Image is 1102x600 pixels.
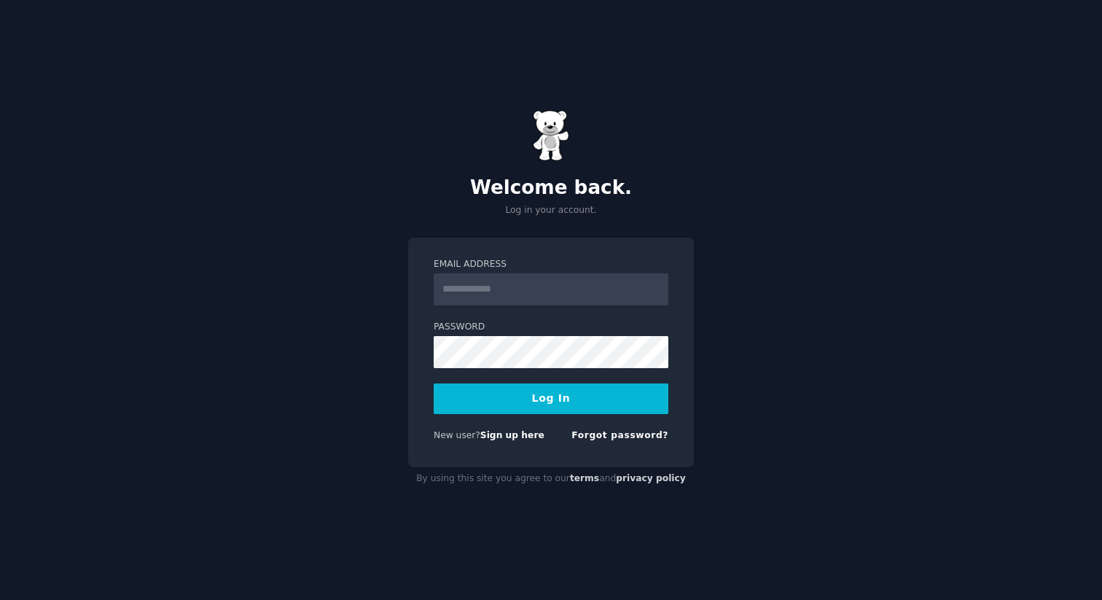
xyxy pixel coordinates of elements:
h2: Welcome back. [408,176,694,200]
img: Gummy Bear [533,110,569,161]
button: Log In [434,383,668,414]
label: Email Address [434,258,668,271]
a: Sign up here [480,430,544,440]
a: Forgot password? [571,430,668,440]
label: Password [434,321,668,334]
p: Log in your account. [408,204,694,217]
a: terms [570,473,599,483]
a: privacy policy [616,473,686,483]
div: By using this site you agree to our and [408,467,694,491]
span: New user? [434,430,480,440]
